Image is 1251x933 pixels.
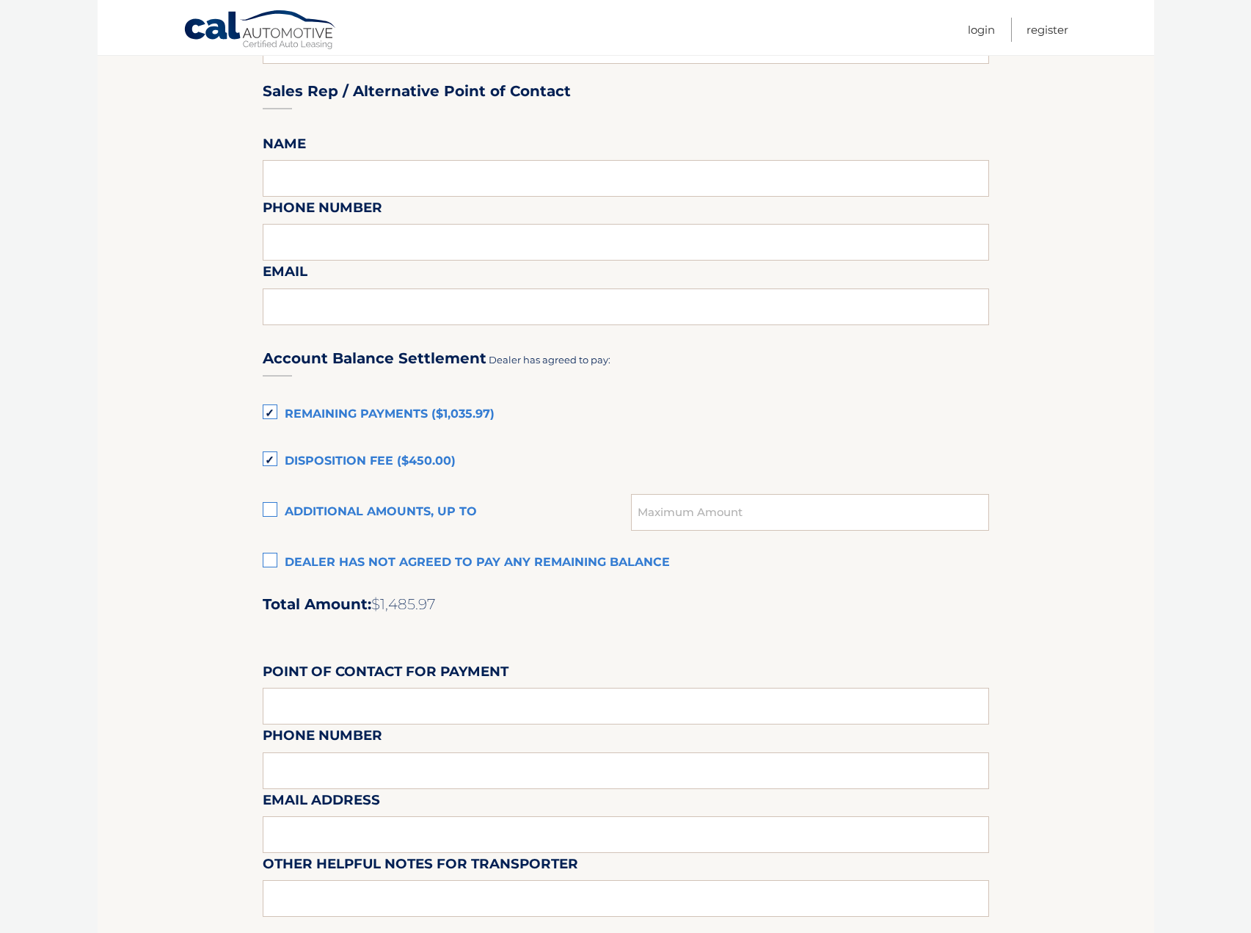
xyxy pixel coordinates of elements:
[263,82,571,101] h3: Sales Rep / Alternative Point of Contact
[263,349,486,368] h3: Account Balance Settlement
[631,494,988,531] input: Maximum Amount
[263,595,989,614] h2: Total Amount:
[263,498,632,527] label: Additional amounts, up to
[968,18,995,42] a: Login
[263,661,508,688] label: Point of Contact for Payment
[183,10,338,52] a: Cal Automotive
[263,789,380,816] label: Email Address
[263,197,382,224] label: Phone Number
[263,447,989,476] label: Disposition Fee ($450.00)
[489,354,610,366] span: Dealer has agreed to pay:
[263,261,307,288] label: Email
[1026,18,1068,42] a: Register
[263,133,306,160] label: Name
[263,400,989,429] label: Remaining Payments ($1,035.97)
[371,595,436,613] span: $1,485.97
[263,548,989,578] label: Dealer has not agreed to pay any remaining balance
[263,853,578,880] label: Other helpful notes for transporter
